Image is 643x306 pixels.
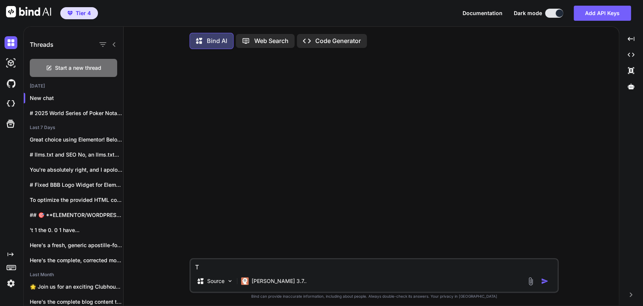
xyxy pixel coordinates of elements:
img: Bind AI [6,6,51,17]
img: cloudideIcon [5,97,17,110]
button: premiumTier 4 [60,7,98,19]
img: premium [67,11,73,15]
p: 't 1 the 0. 0 1 have... [30,226,123,234]
p: Code Generator [315,37,361,44]
p: To optimize the provided HTML code for... [30,196,123,204]
textarea: T [191,259,557,271]
img: githubDark [5,77,17,90]
span: Start a new thread [55,64,101,72]
img: Claude 3.7 Sonnet (Anthropic) [241,277,249,285]
button: Add API Keys [574,6,631,21]
img: icon [541,277,548,285]
span: Dark mode [514,9,542,17]
p: Here's the complete blog content transformed for... [30,298,123,306]
p: 🌟 Join us for an exciting Clubhouse... [30,283,123,291]
p: Bind can provide inaccurate information, including about people. Always double-check its answers.... [189,294,559,299]
h2: [DATE] [24,83,123,89]
p: # Fixed BBB Logo Widget for Elementor... [30,181,123,189]
span: Tier 4 [76,9,91,17]
img: settings [5,277,17,290]
h2: Last 7 Days [24,125,123,131]
p: [PERSON_NAME] 3.7.. [252,277,307,285]
p: # llms.txt and SEO No, an llms.txt... [30,151,123,158]
img: darkChat [5,36,17,49]
img: Pick Models [227,278,233,284]
p: Here's the complete, corrected mobile-first HTML code:... [30,257,123,264]
p: New chat [30,94,123,102]
p: You're absolutely right, and I apologize for... [30,166,123,174]
h1: Threads [30,40,53,49]
img: attachment [526,277,535,286]
p: Bind AI [207,37,227,44]
p: Great choice using Elementor! Below is the... [30,136,123,143]
p: # 2025 World Series of Poker Notary... [30,109,123,117]
p: Source [207,277,225,285]
p: Here's a fresh, generic apostille-focused landing page... [30,241,123,249]
p: Web Search [254,37,289,44]
button: Documentation [463,10,502,16]
h2: Last Month [24,272,123,278]
img: darkAi-studio [5,57,17,69]
p: ## 🎯 **ELEMENTOR/WORDPRESS EXPERT RECOMMENDATIONS** Yes! As... [30,211,123,219]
